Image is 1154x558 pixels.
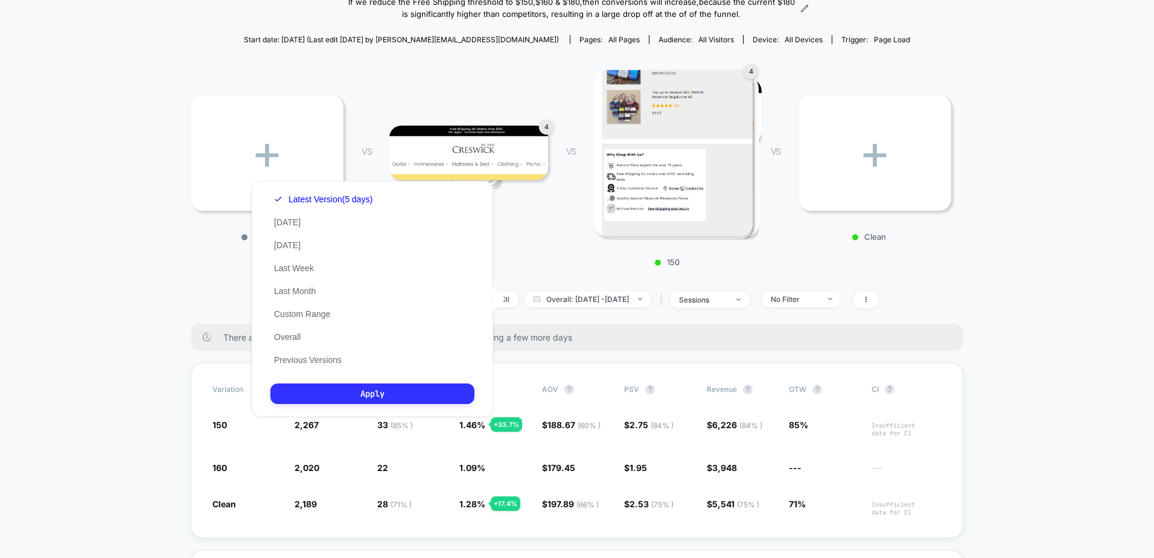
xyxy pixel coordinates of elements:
button: ? [645,385,655,394]
div: Pages: [579,35,640,44]
span: 197.89 [547,499,599,509]
span: $ [542,463,575,473]
span: 5,541 [712,499,759,509]
button: Last Month [270,286,319,297]
span: all pages [608,35,640,44]
span: 33 [377,420,413,430]
img: calendar [534,296,540,302]
span: $ [707,499,759,509]
span: 2.53 [630,499,674,509]
span: Start date: [DATE] (Last edit [DATE] by [PERSON_NAME][EMAIL_ADDRESS][DOMAIN_NAME]) [244,35,559,44]
button: ? [812,385,822,394]
span: ( 84 % ) [651,421,674,430]
span: $ [542,499,599,509]
span: ( 85 % ) [391,421,413,430]
span: ( 75 % ) [651,500,674,509]
p: Control [185,232,337,242]
div: 4 [744,64,759,79]
div: + [191,95,343,211]
span: 3,948 [712,463,737,473]
span: 22 [377,463,388,473]
span: Revenue [707,385,737,394]
span: Insufficient data for CI [872,501,942,516]
span: ( 60 % ) [578,421,601,430]
span: 1.46 % [459,420,485,430]
span: All Visitors [698,35,734,44]
span: all devices [785,35,823,44]
div: sessions [679,295,727,304]
img: 150 main [594,70,753,236]
span: Device: [743,35,832,44]
div: + 17.4 % [491,496,520,511]
span: 71% [789,499,806,509]
button: Latest Version(5 days) [270,194,376,205]
span: 2,267 [295,420,319,430]
span: 6,226 [712,420,762,430]
span: Variation [212,385,279,394]
p: Clean [792,232,945,242]
span: 2.75 [630,420,674,430]
span: $ [707,463,737,473]
span: VS [566,146,576,156]
span: --- [789,463,802,473]
span: ( 75 % ) [737,500,759,509]
img: end [736,298,741,301]
span: Page Load [874,35,910,44]
span: Clean [212,499,236,509]
span: There are still no statistically significant results. We recommend waiting a few more days [223,332,939,342]
div: + [799,95,951,211]
span: $ [707,420,762,430]
span: CI [872,385,938,394]
span: $ [624,420,674,430]
span: 28 [377,499,412,509]
span: | [657,291,670,309]
span: ( 66 % ) [576,500,599,509]
p: 150 [588,257,747,267]
button: ? [564,385,574,394]
span: OTW [789,385,855,394]
div: 4 [539,120,554,135]
button: ? [743,385,753,394]
div: No Filter [771,295,819,304]
button: Last Week [270,263,317,274]
span: 85% [789,420,808,430]
span: ( 84 % ) [739,421,762,430]
button: Custom Range [270,309,334,319]
span: AOV [542,385,558,394]
span: 1.09 % [459,463,485,473]
span: 1.28 % [459,499,485,509]
button: ? [885,385,894,394]
span: VS [771,146,780,156]
span: 179.45 [547,463,575,473]
div: Audience: [658,35,734,44]
span: 160 [212,463,227,473]
div: Trigger: [841,35,910,44]
div: + 33.7 % [491,417,522,432]
img: end [638,298,642,300]
img: end [828,298,832,300]
button: [DATE] [270,217,304,228]
button: [DATE] [270,240,304,251]
span: $ [624,463,647,473]
span: PSV [624,385,639,394]
img: 160 main [389,126,548,180]
button: Apply [270,383,474,404]
span: 2,189 [295,499,317,509]
span: --- [872,464,942,473]
span: ( 71 % ) [391,500,412,509]
span: $ [542,420,601,430]
span: VS [362,146,371,156]
button: Previous Versions [270,354,345,365]
span: 150 [212,420,227,430]
span: 2,020 [295,463,319,473]
span: Insufficient data for CI [872,422,942,437]
span: $ [624,499,674,509]
button: Overall [270,332,304,342]
span: 1.95 [630,463,647,473]
span: Overall: [DATE] - [DATE] [524,291,651,307]
span: 188.67 [547,420,601,430]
